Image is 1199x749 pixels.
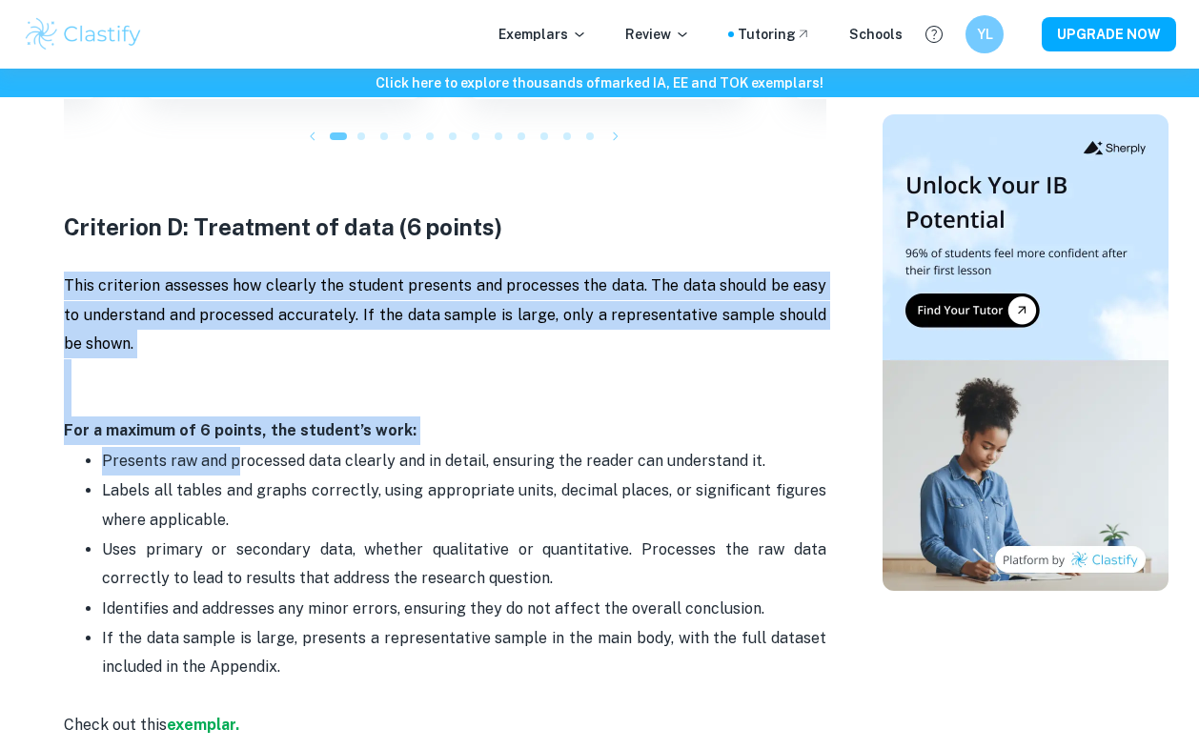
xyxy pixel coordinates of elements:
img: Clastify logo [23,15,144,53]
p: Presents raw and processed data clearly and in detail, ensuring the reader can understand it. [102,447,826,476]
img: Thumbnail [883,114,1169,591]
button: YL [965,15,1004,53]
p: Labels all tables and graphs correctly, using appropriate units, decimal places, or significant f... [102,476,826,535]
span: Check out this [64,716,167,734]
a: exemplar [167,716,235,734]
p: Review [625,24,690,45]
a: . [235,716,239,734]
p: Exemplars [498,24,587,45]
strong: Criterion D: Treatment of data (6 points) [64,213,502,240]
a: Schools [849,24,903,45]
button: UPGRADE NOW [1042,17,1176,51]
a: Tutoring [738,24,811,45]
p: Uses primary or secondary data, whether qualitative or quantitative. Processes the raw data corre... [102,536,826,594]
p: Identifies and addresses any minor errors, ensuring they do not affect the overall conclusion. [102,595,826,623]
p: If the data sample is large, presents a representative sample in the main body, with the full dat... [102,624,826,711]
button: Help and Feedback [918,18,950,51]
h6: YL [974,24,996,45]
span: This criterion assesses how clearly the student presents and processes the data. The data should ... [64,276,826,353]
strong: For a maximum of 6 points, the student’s work: [64,421,417,439]
h6: Click here to explore thousands of marked IA, EE and TOK exemplars ! [4,72,1195,93]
